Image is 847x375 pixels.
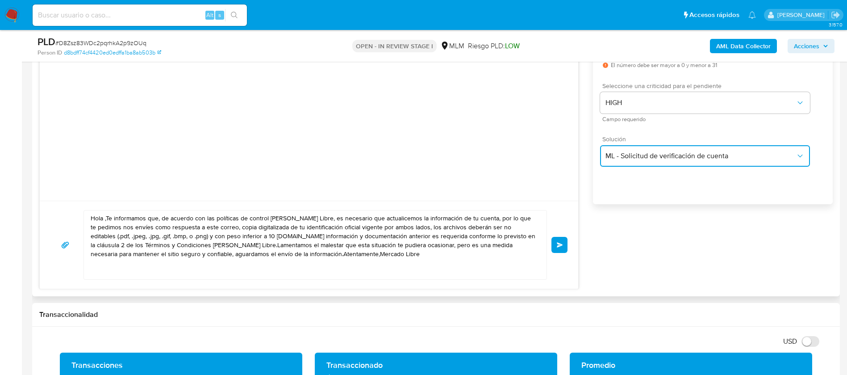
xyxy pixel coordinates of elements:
[777,11,828,19] p: alicia.aldreteperez@mercadolibre.com.mx
[505,41,520,51] span: LOW
[440,41,464,51] div: MLM
[225,9,243,21] button: search-icon
[468,41,520,51] span: Riesgo PLD:
[55,38,146,47] span: # D8Zsz83WDc2pqrhkA2p9zOUq
[794,39,819,53] span: Acciones
[611,62,717,68] span: El número debe ser mayor a 0 y menor a 31
[557,242,563,248] span: Enviar
[748,11,756,19] a: Notificaciones
[829,21,843,28] span: 3.157.0
[352,40,437,52] p: OPEN - IN REVIEW STAGE I
[605,152,796,160] span: ML - Solicitud de verificación de cuenta
[605,98,796,107] span: HIGH
[38,49,62,57] b: Person ID
[716,39,771,53] b: AML Data Collector
[64,49,161,57] a: d8bdff74cf4420ed0edffa1ba8ab503b
[33,9,247,21] input: Buscar usuario o caso...
[788,39,834,53] button: Acciones
[602,83,812,89] span: Seleccione una criticidad para el pendiente
[91,211,535,279] textarea: Hola ,Te informamos que, de acuerdo con las políticas de control [PERSON_NAME] Libre, es necesari...
[602,117,812,122] span: Campo requerido
[218,11,221,19] span: s
[206,11,213,19] span: Alt
[39,310,833,319] h1: Transaccionalidad
[710,39,777,53] button: AML Data Collector
[600,92,810,114] button: HIGH
[38,34,55,49] b: PLD
[551,237,567,253] button: Enviar
[602,136,812,142] span: Solución
[831,10,840,20] a: Salir
[600,145,810,167] button: ML - Solicitud de verificación de cuenta
[689,10,739,20] span: Accesos rápidos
